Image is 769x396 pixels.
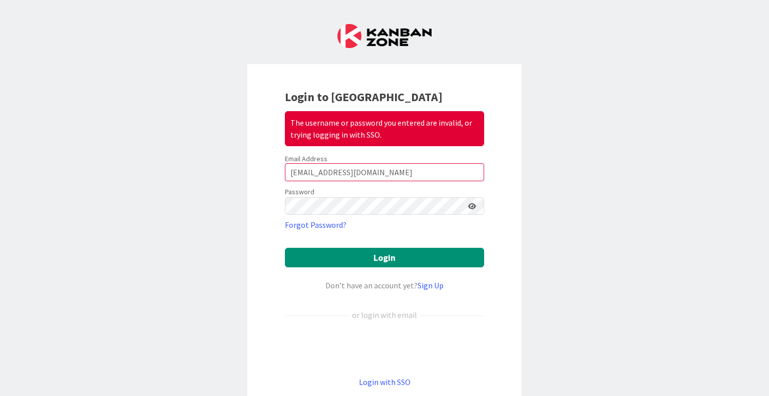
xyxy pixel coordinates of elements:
img: Kanban Zone [337,24,432,48]
a: Sign Up [418,280,444,290]
div: The username or password you entered are invalid, or trying logging in with SSO. [285,111,484,146]
label: Email Address [285,154,327,163]
label: Password [285,187,314,197]
div: or login with email [349,309,420,321]
b: Login to [GEOGRAPHIC_DATA] [285,89,443,105]
iframe: Sign in with Google Button [280,337,489,359]
div: Don’t have an account yet? [285,279,484,291]
a: Login with SSO [359,377,411,387]
button: Login [285,248,484,267]
a: Forgot Password? [285,219,346,231]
